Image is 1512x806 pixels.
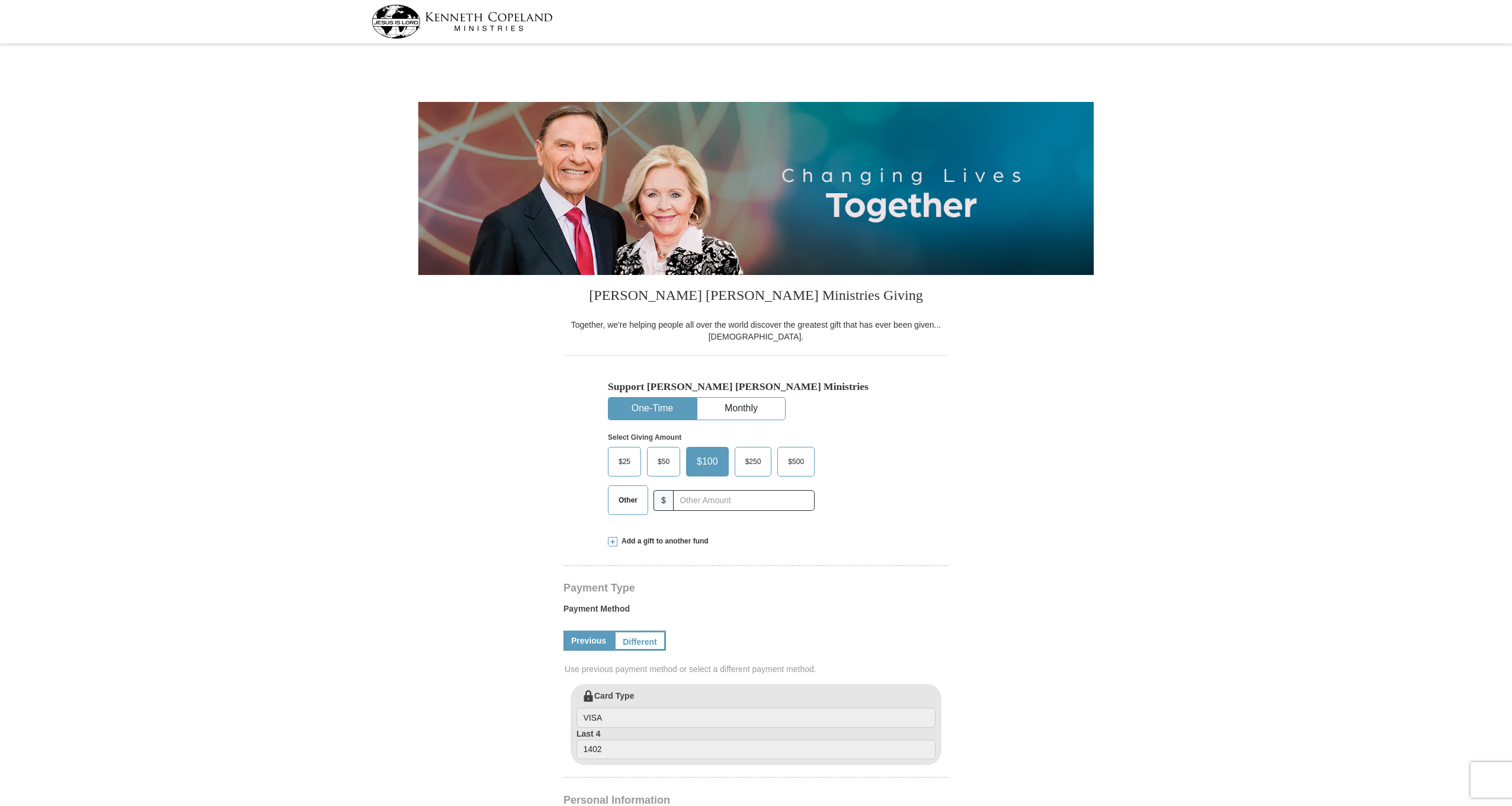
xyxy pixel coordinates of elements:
[654,490,674,511] span: $
[608,398,696,420] button: One-Time
[697,398,785,420] button: Monthly
[576,728,936,760] label: Last 4
[608,433,681,442] strong: Select Giving Amount
[739,453,767,471] span: $250
[613,491,643,509] span: Other
[576,690,936,728] label: Card Type
[576,708,936,728] input: Card Type
[563,603,949,621] label: Payment Method
[652,453,675,471] span: $50
[563,795,949,805] h4: Personal Information
[565,663,950,675] span: Use previous payment method or select a different payment method.
[614,631,666,651] a: Different
[613,453,636,471] span: $25
[563,275,949,319] h3: [PERSON_NAME] [PERSON_NAME] Ministries Giving
[563,631,614,651] a: Previous
[608,380,904,393] h5: Support [PERSON_NAME] [PERSON_NAME] Ministries
[563,319,949,343] div: Together, we're helping people all over the world discover the greatest gift that has ever been g...
[563,583,949,593] h4: Payment Type
[371,5,553,39] img: kcm-header-logo.svg
[782,453,810,471] span: $500
[617,536,709,546] span: Add a gift to another fund
[691,453,724,471] span: $100
[576,740,936,760] input: Last 4
[673,490,815,511] input: Other Amount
